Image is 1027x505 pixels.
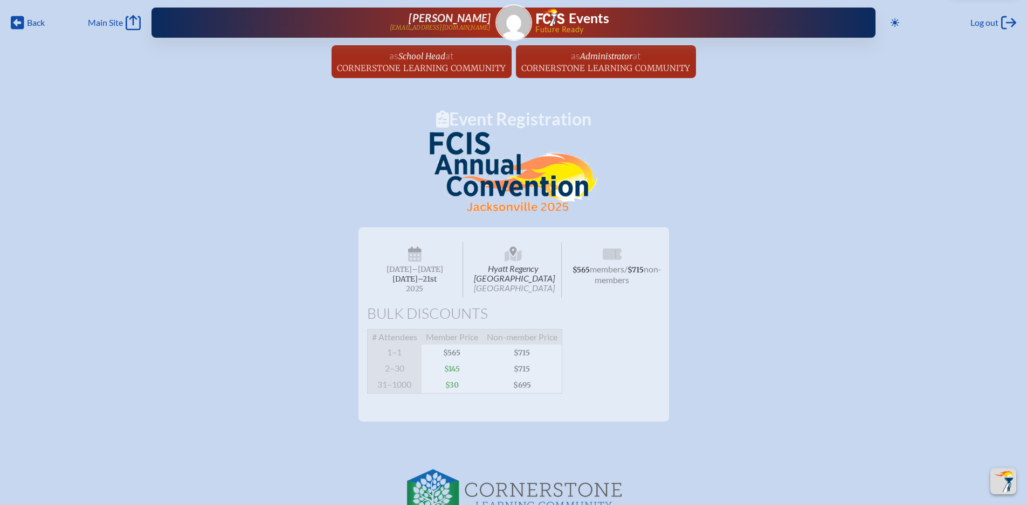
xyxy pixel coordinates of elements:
[367,361,422,377] span: 2–30
[580,51,632,61] span: Administrator
[367,345,422,361] span: 1–1
[517,45,695,78] a: asAdministratoratCornerstone Learning Community
[624,264,628,274] span: /
[88,17,123,28] span: Main Site
[495,4,532,41] a: Gravatar
[337,63,506,73] span: Cornerstone Learning Community
[521,63,691,73] span: Cornerstone Learning Community
[422,361,483,377] span: $145
[445,50,453,61] span: at
[483,377,562,394] span: $695
[465,242,562,298] span: Hyatt Regency [GEOGRAPHIC_DATA]
[392,275,437,284] span: [DATE]–⁠21st
[186,12,491,33] a: [PERSON_NAME][EMAIL_ADDRESS][DOMAIN_NAME]
[398,51,445,61] span: School Head
[595,264,661,285] span: non-members
[992,471,1014,492] img: To the top
[632,50,640,61] span: at
[422,377,483,394] span: $30
[367,306,660,321] h1: Bulk Discounts
[389,50,398,61] span: as
[88,15,141,30] a: Main Site
[409,11,491,24] span: [PERSON_NAME]
[483,329,562,345] span: Non-member Price
[367,329,422,345] span: # Attendees
[628,265,644,275] span: $715
[571,50,580,61] span: as
[536,9,609,28] a: FCIS LogoEvents
[483,345,562,361] span: $715
[422,329,483,345] span: Member Price
[573,265,590,275] span: $565
[590,264,624,274] span: members
[483,361,562,377] span: $715
[387,265,412,274] span: [DATE]
[333,45,511,78] a: asSchool HeadatCornerstone Learning Community
[569,12,609,25] h1: Events
[474,283,555,293] span: [GEOGRAPHIC_DATA]
[376,285,454,293] span: 2025
[990,468,1016,494] button: Scroll Top
[497,5,531,40] img: Gravatar
[412,265,443,274] span: –[DATE]
[536,9,842,33] div: FCIS Events — Future ready
[422,345,483,361] span: $565
[535,26,841,33] span: Future Ready
[970,17,998,28] span: Log out
[430,132,597,213] img: FCIS Convention 2025
[367,377,422,394] span: 31–1000
[27,17,45,28] span: Back
[536,9,564,26] img: Florida Council of Independent Schools
[390,24,491,31] p: [EMAIL_ADDRESS][DOMAIN_NAME]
